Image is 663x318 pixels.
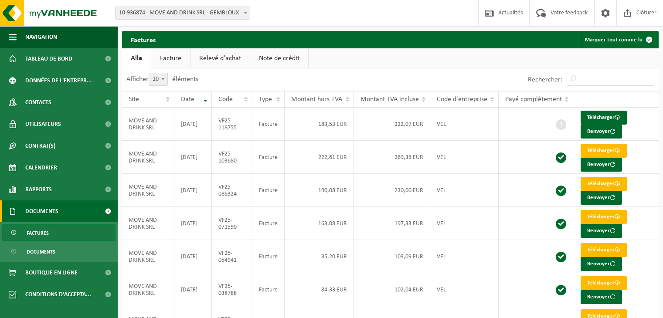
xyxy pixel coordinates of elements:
a: Télécharger [581,144,627,158]
span: Factures [27,225,49,241]
td: VEL [430,108,499,141]
td: VF25-038788 [212,273,252,306]
a: Factures [2,224,116,241]
td: 197,33 EUR [354,207,430,240]
td: Facture [252,207,285,240]
span: Navigation [25,26,57,48]
td: 269,36 EUR [354,141,430,174]
td: 102,04 EUR [354,273,430,306]
a: Télécharger [581,210,627,224]
td: VF25-071590 [212,207,252,240]
td: VEL [430,141,499,174]
button: Renvoyer [581,257,622,271]
td: Facture [252,141,285,174]
span: Documents [27,244,55,260]
td: MOVE AND DRINK SRL [122,108,174,141]
td: 163,08 EUR [285,207,354,240]
td: VEL [430,240,499,273]
span: Conditions d'accepta... [25,284,91,305]
td: [DATE] [174,207,212,240]
td: MOVE AND DRINK SRL [122,141,174,174]
span: 10-936874 - MOVE AND DRINK SRL - GEMBLOUX [116,7,250,19]
a: Télécharger [581,276,627,290]
td: 183,53 EUR [285,108,354,141]
td: 190,08 EUR [285,174,354,207]
td: [DATE] [174,174,212,207]
td: [DATE] [174,273,212,306]
h2: Factures [122,31,164,48]
td: VF25-103680 [212,141,252,174]
td: [DATE] [174,240,212,273]
td: 103,09 EUR [354,240,430,273]
a: Documents [2,243,116,260]
a: Facture [151,48,190,68]
span: 10 [149,73,167,85]
a: Télécharger [581,177,627,191]
td: 84,33 EUR [285,273,354,306]
span: Documents [25,200,58,222]
td: VF25-118755 [212,108,252,141]
td: MOVE AND DRINK SRL [122,273,174,306]
td: VF25-054941 [212,240,252,273]
button: Renvoyer [581,290,622,304]
span: Rapports [25,179,52,200]
span: Contrat(s) [25,135,55,157]
span: Code [218,96,233,103]
td: Facture [252,108,285,141]
button: Renvoyer [581,224,622,238]
span: Données de l'entrepr... [25,70,92,91]
span: Montant TVA incluse [360,96,419,103]
span: 10 [149,73,168,86]
a: Note de crédit [250,48,308,68]
span: 10-936874 - MOVE AND DRINK SRL - GEMBLOUX [115,7,250,20]
td: VEL [430,273,499,306]
span: Calendrier [25,157,57,179]
td: MOVE AND DRINK SRL [122,174,174,207]
td: MOVE AND DRINK SRL [122,240,174,273]
td: [DATE] [174,141,212,174]
button: Renvoyer [581,191,622,205]
label: Rechercher: [528,76,562,83]
span: Type [259,96,272,103]
td: 230,00 EUR [354,174,430,207]
span: Contacts [25,91,51,113]
span: Utilisateurs [25,113,61,135]
td: VEL [430,207,499,240]
td: Facture [252,273,285,306]
td: Facture [252,174,285,207]
span: Date [181,96,194,103]
span: Code d'entreprise [437,96,487,103]
td: Facture [252,240,285,273]
td: 222,61 EUR [285,141,354,174]
a: Relevé d'achat [190,48,250,68]
a: Alle [122,48,151,68]
span: Tableau de bord [25,48,72,70]
td: 222,07 EUR [354,108,430,141]
span: Boutique en ligne [25,262,78,284]
span: Site [129,96,139,103]
td: 85,20 EUR [285,240,354,273]
label: Afficher éléments [126,76,198,83]
button: Renvoyer [581,125,622,139]
td: MOVE AND DRINK SRL [122,207,174,240]
td: VEL [430,174,499,207]
span: Montant hors TVA [291,96,342,103]
a: Télécharger [581,111,627,125]
td: VF25-086324 [212,174,252,207]
button: Renvoyer [581,158,622,172]
button: Marquer tout comme lu [578,31,658,48]
td: [DATE] [174,108,212,141]
a: Télécharger [581,243,627,257]
span: Payé complètement [505,96,562,103]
